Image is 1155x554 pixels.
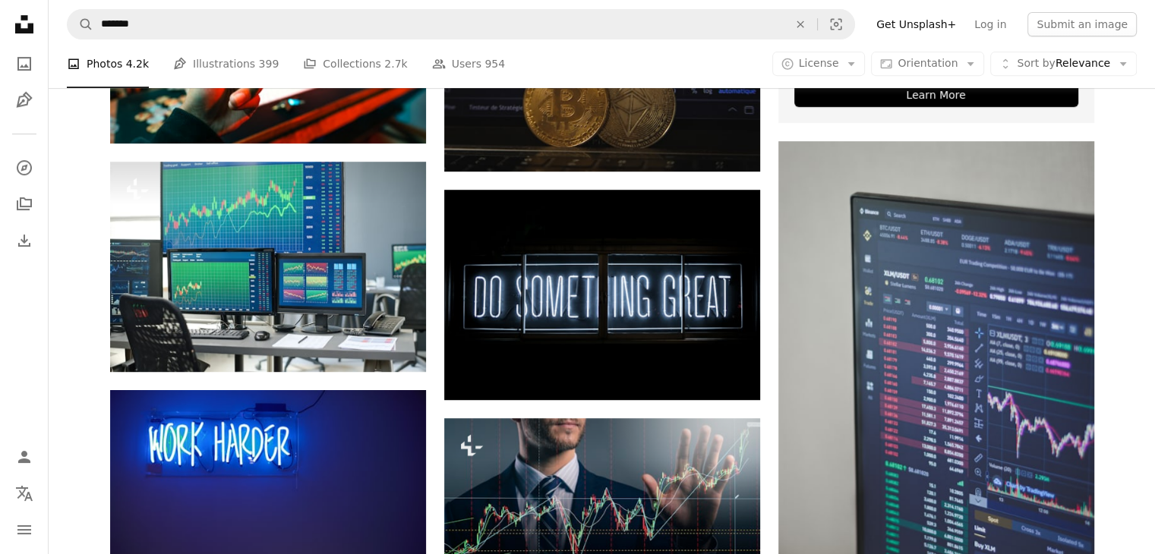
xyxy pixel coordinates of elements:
[303,39,407,88] a: Collections 2.7k
[9,85,39,115] a: Illustrations
[110,471,426,485] a: blue Work Harder neon signage
[867,12,965,36] a: Get Unsplash+
[898,57,958,69] span: Orientation
[444,516,760,530] a: smart caucasian businessman hand touch invisible stock chart market screen dark background busine...
[772,52,866,76] button: License
[784,10,817,39] button: Clear
[1017,57,1055,69] span: Sort by
[173,39,279,88] a: Illustrations 399
[68,10,93,39] button: Search Unsplash
[444,288,760,301] a: Do Something Great neon sign
[871,52,984,76] button: Orientation
[9,49,39,79] a: Photos
[1017,56,1110,71] span: Relevance
[799,57,839,69] span: License
[794,83,1078,107] div: Learn More
[384,55,407,72] span: 2.7k
[110,260,426,273] a: Horizontal no people shot of stock and currency trading agents workspace with desktop computers a...
[1027,12,1137,36] button: Submit an image
[9,9,39,42] a: Home — Unsplash
[9,153,39,183] a: Explore
[818,10,854,39] button: Visual search
[67,9,855,39] form: Find visuals sitewide
[778,391,1094,404] a: black flat screen computer monitor
[9,225,39,256] a: Download History
[259,55,279,72] span: 399
[444,190,760,400] img: Do Something Great neon sign
[965,12,1015,36] a: Log in
[9,442,39,472] a: Log in / Sign up
[432,39,505,88] a: Users 954
[9,478,39,508] button: Language
[990,52,1137,76] button: Sort byRelevance
[9,189,39,219] a: Collections
[9,515,39,545] button: Menu
[110,162,426,372] img: Horizontal no people shot of stock and currency trading agents workspace with desktop computers a...
[484,55,505,72] span: 954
